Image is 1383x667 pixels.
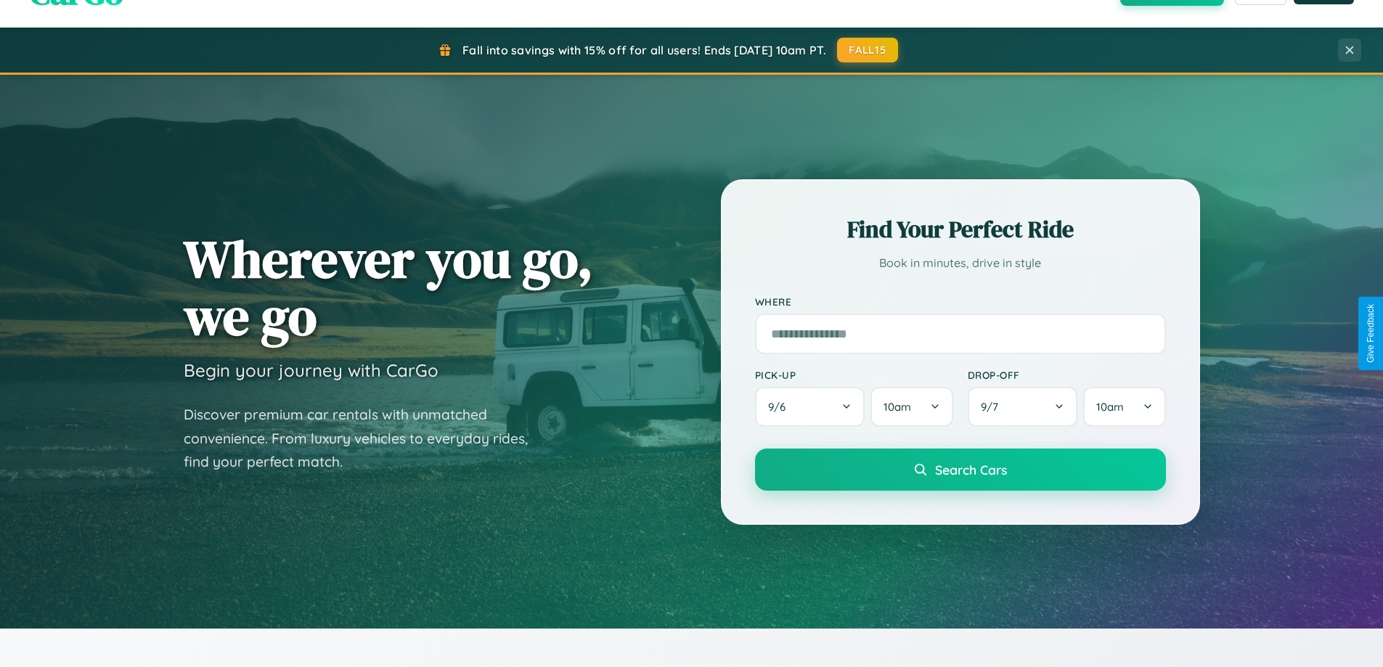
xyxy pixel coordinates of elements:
div: Give Feedback [1366,304,1376,363]
span: 9 / 6 [768,400,793,414]
button: Search Cars [755,449,1166,491]
label: Drop-off [968,369,1166,381]
button: 10am [1083,387,1165,427]
button: 9/7 [968,387,1078,427]
p: Discover premium car rentals with unmatched convenience. From luxury vehicles to everyday rides, ... [184,403,547,474]
button: 10am [870,387,952,427]
h1: Wherever you go, we go [184,230,593,345]
h2: Find Your Perfect Ride [755,213,1166,245]
span: 9 / 7 [981,400,1005,414]
button: 9/6 [755,387,865,427]
button: FALL15 [837,38,898,62]
span: 10am [884,400,911,414]
p: Book in minutes, drive in style [755,253,1166,274]
span: 10am [1096,400,1124,414]
span: Search Cars [935,462,1007,478]
span: Fall into savings with 15% off for all users! Ends [DATE] 10am PT. [462,43,826,57]
label: Pick-up [755,369,953,381]
h3: Begin your journey with CarGo [184,359,438,381]
label: Where [755,295,1166,308]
